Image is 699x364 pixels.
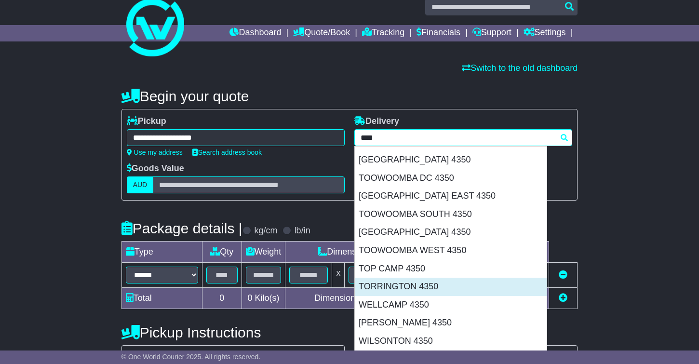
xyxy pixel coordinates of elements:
label: Pickup [127,116,166,127]
a: Search address book [192,148,262,156]
div: [PERSON_NAME] 4350 [355,314,547,332]
td: 0 [202,288,242,309]
td: Total [121,288,202,309]
a: Use my address [127,148,183,156]
label: AUD [127,176,154,193]
span: 0 [248,293,253,303]
label: kg/cm [255,226,278,236]
td: Weight [242,242,285,263]
a: Support [472,25,511,41]
div: WILSONTON 4350 [355,332,547,351]
a: Settings [524,25,566,41]
a: Remove this item [559,270,567,280]
a: Switch to the old dashboard [462,63,578,73]
td: Dimensions in Centimetre(s) [285,288,451,309]
a: Quote/Book [293,25,350,41]
div: TOP CAMP 4350 [355,260,547,278]
div: [GEOGRAPHIC_DATA] 4350 [355,151,547,169]
div: TORRINGTON 4350 [355,278,547,296]
label: lb/in [295,226,310,236]
div: TOOWOOMBA WEST 4350 [355,242,547,260]
a: Dashboard [229,25,281,41]
label: Goods Value [127,163,184,174]
div: TOOWOOMBA SOUTH 4350 [355,205,547,224]
a: Financials [417,25,460,41]
div: TOOWOOMBA DC 4350 [355,169,547,188]
div: [GEOGRAPHIC_DATA] 4350 [355,223,547,242]
div: WELLCAMP 4350 [355,296,547,314]
span: © One World Courier 2025. All rights reserved. [121,353,261,361]
td: Kilo(s) [242,288,285,309]
td: Dimensions (L x W x H) [285,242,451,263]
a: Tracking [362,25,404,41]
h4: Package details | [121,220,242,236]
typeahead: Please provide city [354,129,572,146]
td: Type [121,242,202,263]
h4: Pickup Instructions [121,324,345,340]
a: Add new item [559,293,567,303]
td: Qty [202,242,242,263]
td: x [332,263,345,288]
div: [GEOGRAPHIC_DATA] EAST 4350 [355,187,547,205]
h4: Begin your quote [121,88,578,104]
label: Delivery [354,116,399,127]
